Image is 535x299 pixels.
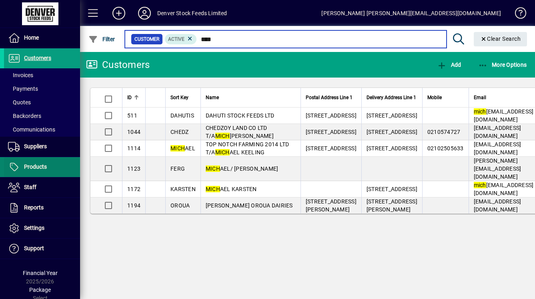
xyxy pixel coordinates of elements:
span: 511 [127,112,137,119]
span: Reports [24,204,44,211]
span: [STREET_ADDRESS] [306,112,357,119]
span: [EMAIL_ADDRESS][DOMAIN_NAME] [474,108,534,123]
a: Communications [4,123,80,136]
div: ID [127,93,140,102]
span: Backorders [8,113,41,119]
div: [PERSON_NAME] [PERSON_NAME][EMAIL_ADDRESS][DOMAIN_NAME] [321,7,501,20]
em: MICH [215,133,230,139]
a: Support [4,239,80,259]
em: mich [474,182,486,188]
span: DAHUTI STOCK FEEDS LTD [206,112,275,119]
span: ID [127,93,132,102]
span: Payments [8,86,38,92]
div: Email [474,93,534,102]
span: [STREET_ADDRESS] [367,186,417,192]
a: Settings [4,218,80,238]
button: Clear [474,32,527,46]
span: 1114 [127,145,140,151]
button: Add [435,58,463,72]
span: Communications [8,126,55,133]
span: Package [29,287,51,293]
span: AEL/ [PERSON_NAME] [206,165,279,172]
span: [EMAIL_ADDRESS][DOMAIN_NAME] [474,198,521,213]
span: Customers [24,55,51,61]
a: Payments [4,82,80,96]
span: CHEDZOY LAND CO LTD T/A [PERSON_NAME] [206,125,274,139]
span: Customer [134,35,159,43]
a: Reports [4,198,80,218]
span: Delivery Address Line 1 [367,93,416,102]
span: TOP NOTCH FARMING 2014 LTD T/A AEL KEELING [206,141,289,155]
a: Staff [4,177,80,197]
em: mich [474,108,486,115]
span: [STREET_ADDRESS] [306,145,357,151]
span: AEL [170,145,195,151]
span: [EMAIL_ADDRESS][DOMAIN_NAME] [474,141,521,155]
span: Mobile [427,93,442,102]
span: [EMAIL_ADDRESS][DOMAIN_NAME] [474,125,521,139]
span: Postal Address Line 1 [306,93,353,102]
span: [STREET_ADDRESS][PERSON_NAME] [306,198,357,213]
span: Active [168,36,184,42]
span: Staff [24,184,36,190]
span: KARSTEN [170,186,196,192]
span: Suppliers [24,143,47,149]
span: 02102505633 [427,145,464,151]
em: MICH [206,186,220,192]
span: DAHUTIS [170,112,194,119]
span: 1044 [127,129,140,135]
span: [PERSON_NAME][EMAIL_ADDRESS][DOMAIN_NAME] [474,157,521,180]
span: Clear Search [480,36,521,42]
span: [PERSON_NAME] OROUA DAIRIES [206,202,293,209]
span: FERG [170,165,185,172]
a: Knowledge Base [509,2,525,28]
span: [EMAIL_ADDRESS][DOMAIN_NAME] [474,182,534,196]
button: Filter [86,32,117,46]
em: MICH [215,149,230,155]
span: [STREET_ADDRESS][PERSON_NAME] [367,198,417,213]
span: Support [24,245,44,251]
span: Sort Key [170,93,188,102]
span: Quotes [8,99,31,106]
span: 1172 [127,186,140,192]
span: [STREET_ADDRESS] [367,129,417,135]
a: Quotes [4,96,80,109]
span: Email [474,93,486,102]
span: [STREET_ADDRESS] [367,112,417,119]
span: Products [24,163,47,170]
em: MICH [170,145,185,151]
span: Home [24,34,39,41]
span: Name [206,93,219,102]
a: Suppliers [4,137,80,157]
span: 0210574727 [427,129,461,135]
span: More Options [478,62,527,68]
span: [STREET_ADDRESS] [306,129,357,135]
div: Mobile [427,93,464,102]
a: Home [4,28,80,48]
span: CHEDZ [170,129,188,135]
span: AEL KARSTEN [206,186,257,192]
a: Backorders [4,109,80,123]
span: 1194 [127,202,140,209]
a: Products [4,157,80,177]
button: Add [106,6,132,20]
em: MICH [206,165,220,172]
div: Name [206,93,296,102]
a: Invoices [4,68,80,82]
div: Customers [86,58,150,71]
span: Financial Year [23,270,58,276]
span: OROUA [170,202,190,209]
button: More Options [476,58,529,72]
span: 1123 [127,165,140,172]
span: Filter [88,36,115,42]
button: Profile [132,6,157,20]
span: Settings [24,225,44,231]
span: Add [437,62,461,68]
span: Invoices [8,72,33,78]
div: Denver Stock Feeds Limited [157,7,227,20]
span: [STREET_ADDRESS] [367,145,417,151]
mat-chip: Activation Status: Active [165,34,197,44]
